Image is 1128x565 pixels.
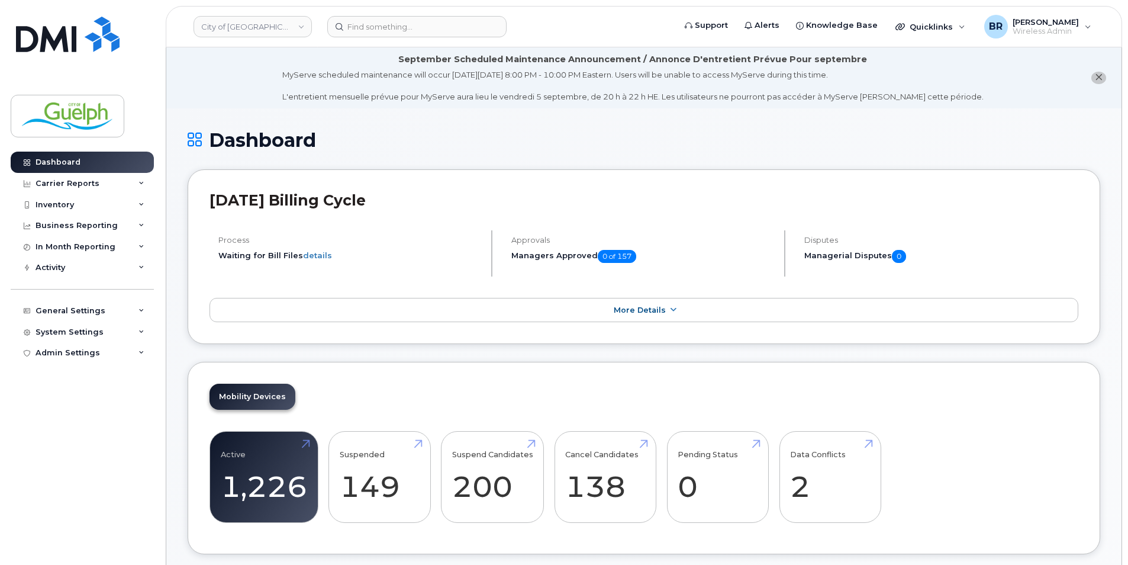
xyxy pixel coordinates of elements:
span: 0 of 157 [598,250,636,263]
h5: Managers Approved [511,250,774,263]
a: Pending Status 0 [678,438,758,516]
a: Suspended 149 [340,438,420,516]
span: More Details [614,306,666,314]
a: Data Conflicts 2 [790,438,870,516]
a: Mobility Devices [210,384,295,410]
h2: [DATE] Billing Cycle [210,191,1078,209]
span: 0 [892,250,906,263]
button: close notification [1091,72,1106,84]
a: Suspend Candidates 200 [452,438,533,516]
a: Active 1,226 [221,438,307,516]
h5: Managerial Disputes [804,250,1078,263]
h1: Dashboard [188,130,1100,150]
h4: Process [218,236,481,245]
li: Waiting for Bill Files [218,250,481,261]
div: September Scheduled Maintenance Announcement / Annonce D'entretient Prévue Pour septembre [398,53,867,66]
a: details [303,251,332,260]
h4: Disputes [804,236,1078,245]
a: Cancel Candidates 138 [565,438,645,516]
div: MyServe scheduled maintenance will occur [DATE][DATE] 8:00 PM - 10:00 PM Eastern. Users will be u... [282,69,984,102]
h4: Approvals [511,236,774,245]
